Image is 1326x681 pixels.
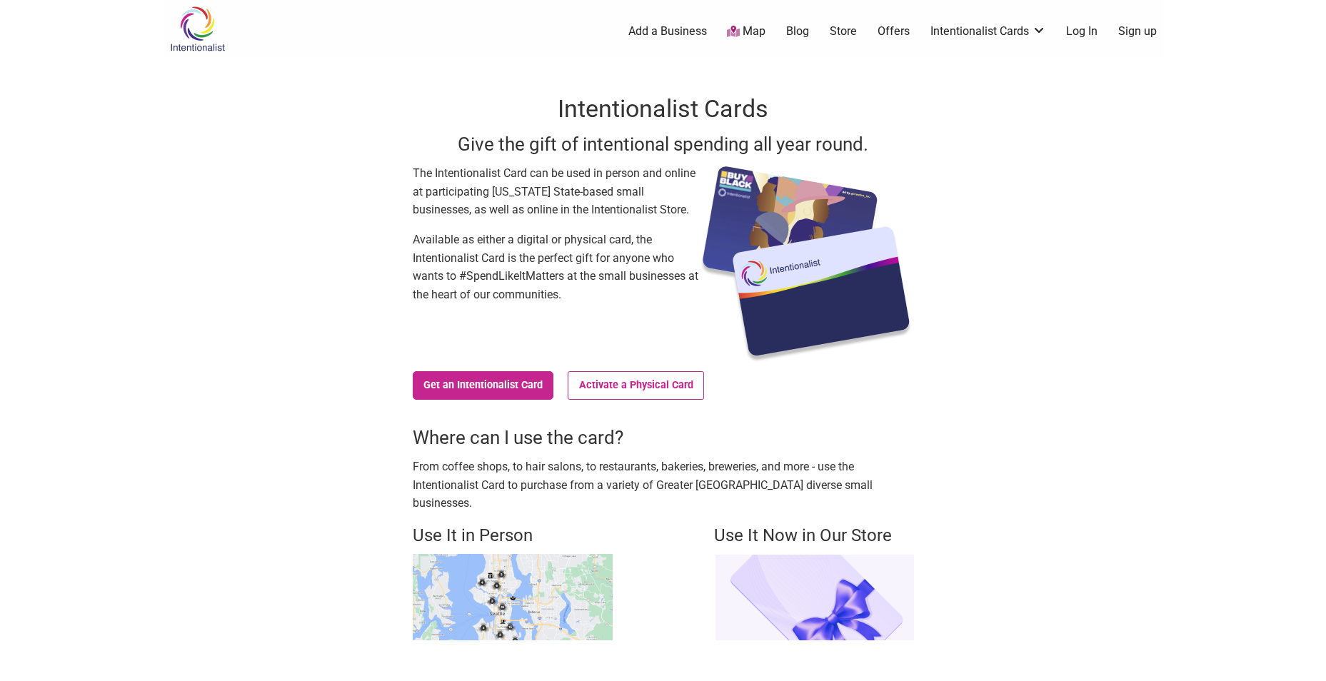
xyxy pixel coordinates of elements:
h3: Where can I use the card? [413,425,914,450]
p: From coffee shops, to hair salons, to restaurants, bakeries, breweries, and more - use the Intent... [413,458,914,513]
a: Blog [786,24,809,39]
h4: Use It in Person [413,524,613,548]
img: Buy Black map [413,554,613,640]
a: Activate a Physical Card [568,371,704,400]
img: Intentionalist [164,6,231,52]
a: Add a Business [628,24,707,39]
a: Offers [878,24,910,39]
a: Map [727,24,765,40]
h1: Intentionalist Cards [413,92,914,126]
a: Store [830,24,857,39]
img: Intentionalist Store [714,554,914,640]
a: Sign up [1118,24,1157,39]
a: Get an Intentionalist Card [413,371,554,400]
a: Intentionalist Cards [930,24,1046,39]
img: Intentionalist Card [698,164,914,364]
h3: Give the gift of intentional spending all year round. [413,131,914,157]
h4: Use It Now in Our Store [714,524,914,548]
p: Available as either a digital or physical card, the Intentionalist Card is the perfect gift for a... [413,231,698,303]
a: Log In [1066,24,1098,39]
p: The Intentionalist Card can be used in person and online at participating [US_STATE] State-based ... [413,164,698,219]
